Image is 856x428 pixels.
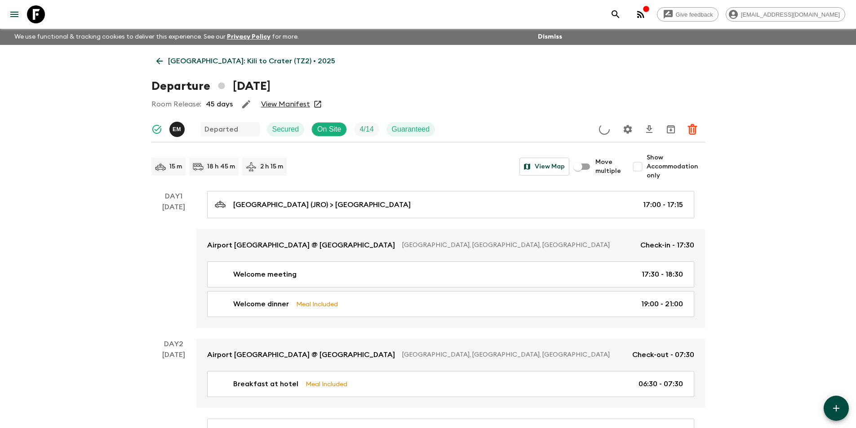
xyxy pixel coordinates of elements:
[619,120,637,138] button: Settings
[169,162,182,171] p: 15 m
[632,349,694,360] p: Check-out - 07:30
[726,7,845,22] div: [EMAIL_ADDRESS][DOMAIN_NAME]
[207,191,694,218] a: [GEOGRAPHIC_DATA] (JRO) > [GEOGRAPHIC_DATA]17:00 - 17:15
[639,379,683,389] p: 06:30 - 07:30
[392,124,430,135] p: Guaranteed
[162,202,185,328] div: [DATE]
[196,229,705,261] a: Airport [GEOGRAPHIC_DATA] @ [GEOGRAPHIC_DATA][GEOGRAPHIC_DATA], [GEOGRAPHIC_DATA], [GEOGRAPHIC_DA...
[261,100,310,109] a: View Manifest
[643,199,683,210] p: 17:00 - 17:15
[204,124,238,135] p: Departed
[272,124,299,135] p: Secured
[196,339,705,371] a: Airport [GEOGRAPHIC_DATA] @ [GEOGRAPHIC_DATA][GEOGRAPHIC_DATA], [GEOGRAPHIC_DATA], [GEOGRAPHIC_DA...
[402,350,625,359] p: [GEOGRAPHIC_DATA], [GEOGRAPHIC_DATA], [GEOGRAPHIC_DATA]
[359,124,373,135] p: 4 / 14
[671,11,718,18] span: Give feedback
[207,291,694,317] a: Welcome dinnerMeal Included19:00 - 21:00
[657,7,719,22] a: Give feedback
[207,349,395,360] p: Airport [GEOGRAPHIC_DATA] @ [GEOGRAPHIC_DATA]
[736,11,845,18] span: [EMAIL_ADDRESS][DOMAIN_NAME]
[151,124,162,135] svg: Synced Successfully
[207,371,694,397] a: Breakfast at hotelMeal Included06:30 - 07:30
[354,122,379,137] div: Trip Fill
[595,120,613,138] button: Update Price, Early Bird Discount and Costs
[207,162,235,171] p: 18 h 45 m
[5,5,23,23] button: menu
[260,162,283,171] p: 2 h 15 m
[647,153,705,180] span: Show Accommodation only
[519,158,569,176] button: View Map
[151,52,340,70] a: [GEOGRAPHIC_DATA]: Kili to Crater (TZ2) • 2025
[206,99,233,110] p: 45 days
[233,269,297,280] p: Welcome meeting
[402,241,633,250] p: [GEOGRAPHIC_DATA], [GEOGRAPHIC_DATA], [GEOGRAPHIC_DATA]
[233,379,298,389] p: Breakfast at hotel
[607,5,625,23] button: search adventures
[642,269,683,280] p: 17:30 - 18:30
[169,124,186,132] span: Emanuel Munisi
[306,379,347,389] p: Meal Included
[151,99,201,110] p: Room Release:
[151,77,271,95] h1: Departure [DATE]
[207,261,694,287] a: Welcome meeting17:30 - 18:30
[640,120,658,138] button: Download CSV
[207,240,395,251] p: Airport [GEOGRAPHIC_DATA] @ [GEOGRAPHIC_DATA]
[311,122,347,137] div: On Site
[317,124,341,135] p: On Site
[151,339,196,349] p: Day 2
[296,299,338,309] p: Meal Included
[11,29,302,45] p: We use functional & tracking cookies to deliver this experience. See our for more.
[641,299,683,309] p: 19:00 - 21:00
[168,56,335,66] p: [GEOGRAPHIC_DATA]: Kili to Crater (TZ2) • 2025
[595,158,621,176] span: Move multiple
[267,122,305,137] div: Secured
[227,34,271,40] a: Privacy Policy
[233,199,411,210] p: [GEOGRAPHIC_DATA] (JRO) > [GEOGRAPHIC_DATA]
[662,120,680,138] button: Archive (Completed, Cancelled or Unsynced Departures only)
[640,240,694,251] p: Check-in - 17:30
[233,299,289,309] p: Welcome dinner
[536,31,564,43] button: Dismiss
[683,120,701,138] button: Delete
[151,191,196,202] p: Day 1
